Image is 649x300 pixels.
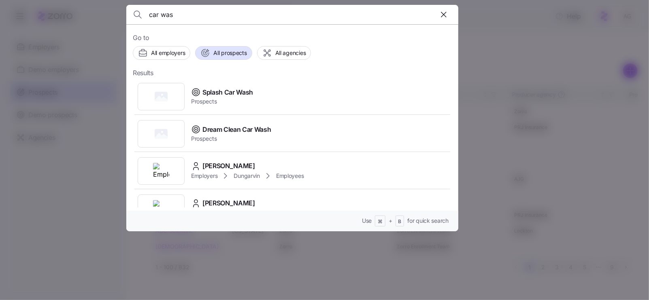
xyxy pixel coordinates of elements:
span: + [389,217,392,225]
button: All employers [133,46,190,60]
span: Splash Car Wash [202,87,253,97]
span: Employees [276,172,304,180]
img: Employer logo [153,200,169,216]
span: Use [362,217,372,225]
span: B [398,218,402,225]
span: Go to [133,33,452,43]
span: All employers [151,49,185,57]
span: Dream Clean Car Wash [202,125,271,135]
span: Dungarvin [234,172,260,180]
button: All agencies [257,46,311,60]
span: Results [133,68,153,78]
span: ⌘ [378,218,383,225]
button: All prospects [195,46,252,60]
span: Prospects [191,135,271,143]
span: [PERSON_NAME] [202,161,255,171]
span: [PERSON_NAME] [202,198,255,208]
span: All prospects [213,49,247,57]
span: Prospects [191,97,253,106]
img: Employer logo [153,163,169,179]
span: Employers [191,172,217,180]
span: All agencies [275,49,306,57]
span: for quick search [407,217,449,225]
